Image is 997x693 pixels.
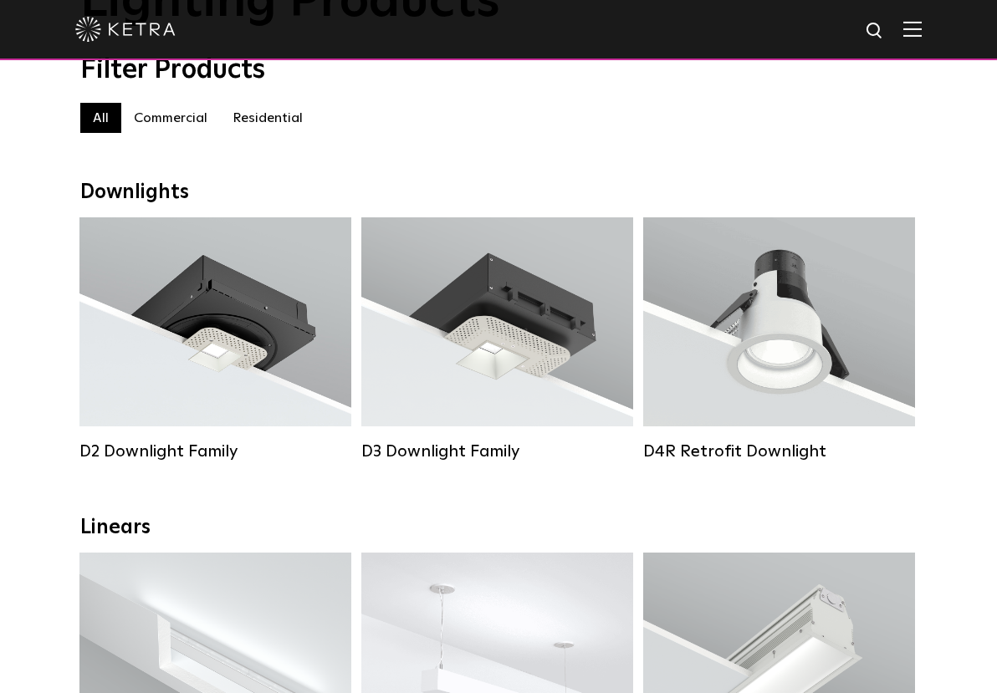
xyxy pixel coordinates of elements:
[903,21,922,37] img: Hamburger%20Nav.svg
[643,217,915,460] a: D4R Retrofit Downlight Lumen Output:800Colors:White / BlackBeam Angles:15° / 25° / 40° / 60°Watta...
[80,54,917,86] div: Filter Products
[80,181,917,205] div: Downlights
[121,103,220,133] label: Commercial
[361,441,633,461] div: D3 Downlight Family
[865,21,886,42] img: search icon
[643,441,915,461] div: D4R Retrofit Downlight
[79,441,351,461] div: D2 Downlight Family
[75,17,176,42] img: ketra-logo-2019-white
[79,217,351,460] a: D2 Downlight Family Lumen Output:1200Colors:White / Black / Gloss Black / Silver / Bronze / Silve...
[220,103,315,133] label: Residential
[361,217,633,460] a: D3 Downlight Family Lumen Output:700 / 900 / 1100Colors:White / Black / Silver / Bronze / Paintab...
[80,103,121,133] label: All
[80,516,917,540] div: Linears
